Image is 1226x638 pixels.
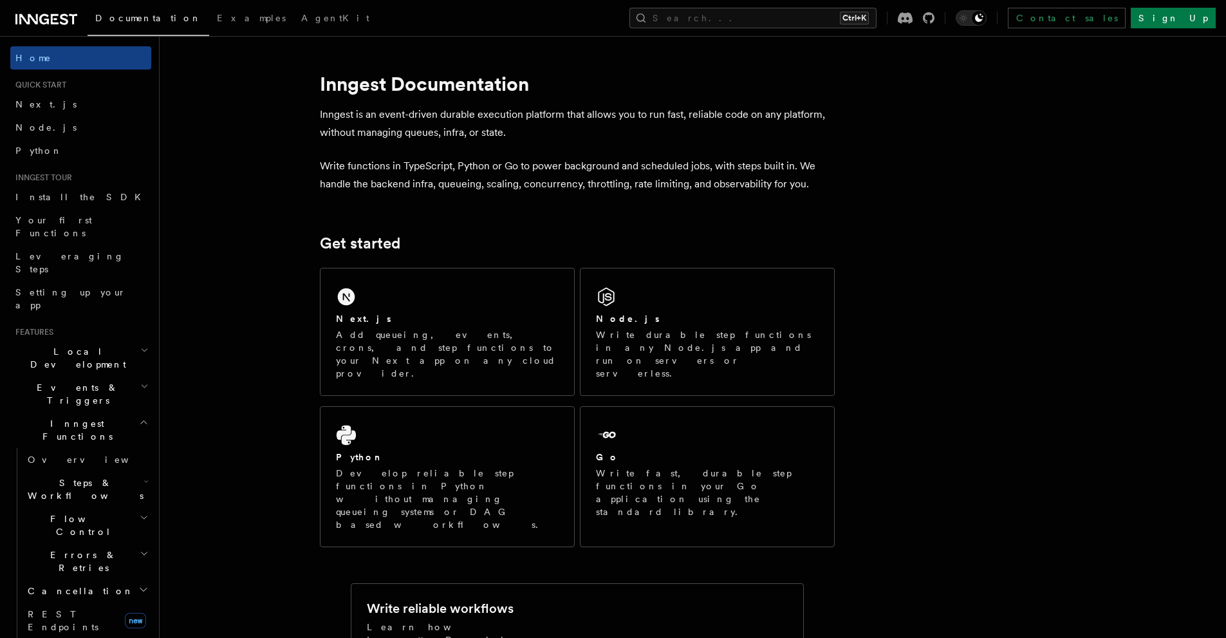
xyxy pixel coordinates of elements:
button: Inngest Functions [10,412,151,448]
p: Add queueing, events, crons, and step functions to your Next app on any cloud provider. [336,328,559,380]
span: Home [15,52,51,64]
span: Node.js [15,122,77,133]
a: AgentKit [293,4,377,35]
a: Node.jsWrite durable step functions in any Node.js app and run on servers or serverless. [580,268,835,396]
a: GoWrite fast, durable step functions in your Go application using the standard library. [580,406,835,547]
span: Local Development [10,345,140,371]
a: Python [10,139,151,162]
a: Next.jsAdd queueing, events, crons, and step functions to your Next app on any cloud provider. [320,268,575,396]
span: Next.js [15,99,77,109]
span: Documentation [95,13,201,23]
a: Documentation [88,4,209,36]
button: Steps & Workflows [23,471,151,507]
span: Overview [28,455,160,465]
span: Features [10,327,53,337]
span: Flow Control [23,512,140,538]
span: Inngest tour [10,173,72,183]
span: Python [15,145,62,156]
span: Setting up your app [15,287,126,310]
h2: Go [596,451,619,464]
a: Overview [23,448,151,471]
span: Events & Triggers [10,381,140,407]
span: Quick start [10,80,66,90]
a: Install the SDK [10,185,151,209]
a: Get started [320,234,400,252]
kbd: Ctrl+K [840,12,869,24]
p: Develop reliable step functions in Python without managing queueing systems or DAG based workflows. [336,467,559,531]
h2: Python [336,451,384,464]
span: Errors & Retries [23,549,140,574]
button: Flow Control [23,507,151,543]
a: Next.js [10,93,151,116]
span: REST Endpoints [28,609,98,632]
h2: Node.js [596,312,660,325]
span: Leveraging Steps [15,251,124,274]
a: Your first Functions [10,209,151,245]
p: Inngest is an event-driven durable execution platform that allows you to run fast, reliable code ... [320,106,835,142]
span: Your first Functions [15,215,92,238]
a: Leveraging Steps [10,245,151,281]
button: Toggle dark mode [956,10,987,26]
span: AgentKit [301,13,369,23]
button: Cancellation [23,579,151,603]
button: Search...Ctrl+K [629,8,877,28]
span: Steps & Workflows [23,476,144,502]
span: Inngest Functions [10,417,139,443]
a: Contact sales [1008,8,1126,28]
p: Write fast, durable step functions in your Go application using the standard library. [596,467,819,518]
h2: Write reliable workflows [367,599,514,617]
button: Events & Triggers [10,376,151,412]
h2: Next.js [336,312,391,325]
a: Setting up your app [10,281,151,317]
span: new [125,613,146,628]
a: Examples [209,4,293,35]
a: Home [10,46,151,70]
span: Install the SDK [15,192,149,202]
a: Sign Up [1131,8,1216,28]
h1: Inngest Documentation [320,72,835,95]
span: Examples [217,13,286,23]
span: Cancellation [23,585,134,597]
a: Node.js [10,116,151,139]
button: Local Development [10,340,151,376]
p: Write durable step functions in any Node.js app and run on servers or serverless. [596,328,819,380]
a: PythonDevelop reliable step functions in Python without managing queueing systems or DAG based wo... [320,406,575,547]
p: Write functions in TypeScript, Python or Go to power background and scheduled jobs, with steps bu... [320,157,835,193]
button: Errors & Retries [23,543,151,579]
